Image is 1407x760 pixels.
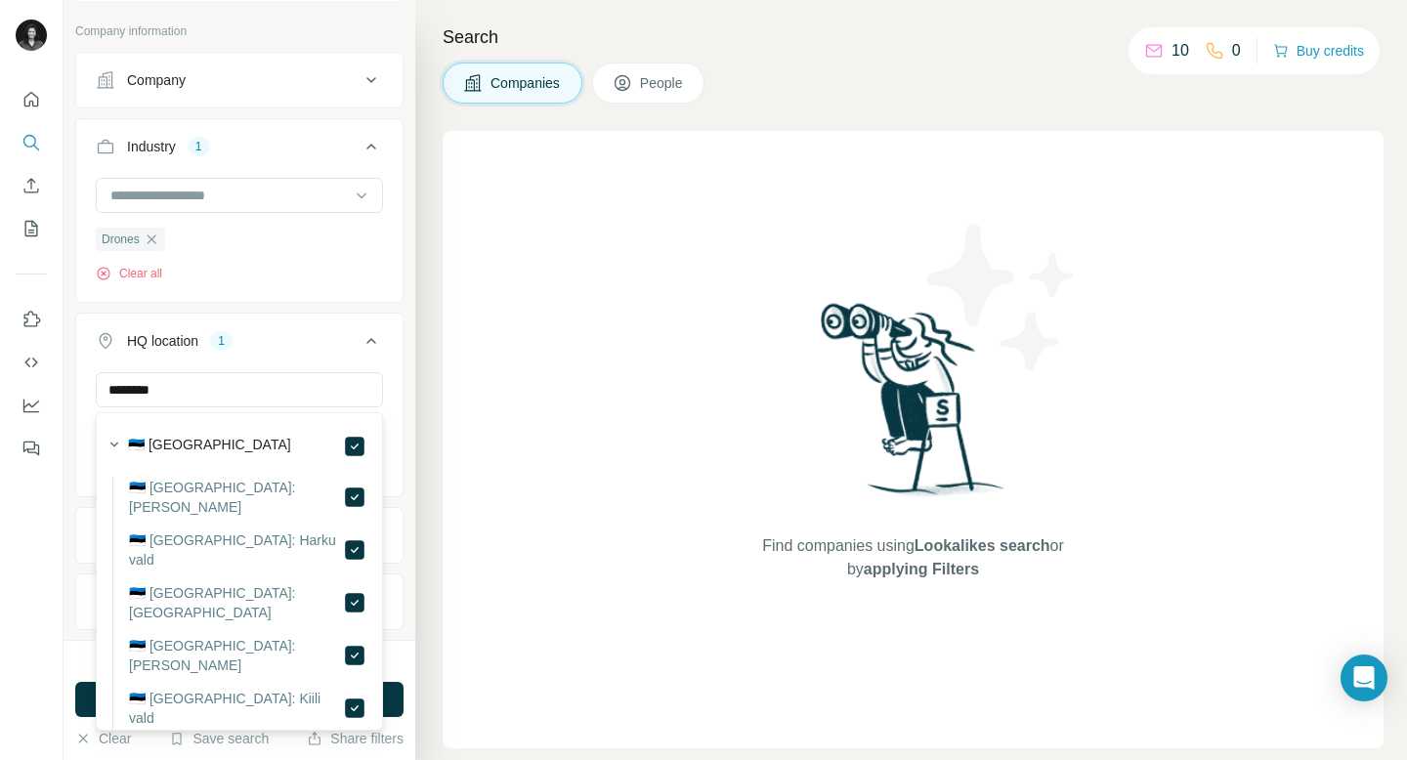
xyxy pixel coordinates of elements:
[812,298,1015,516] img: Surfe Illustration - Woman searching with binoculars
[16,82,47,117] button: Quick start
[210,332,233,350] div: 1
[75,682,404,717] button: Run search
[129,689,343,728] label: 🇪🇪 [GEOGRAPHIC_DATA]: Kiili vald
[1172,39,1189,63] p: 10
[490,73,562,93] span: Companies
[915,537,1050,554] span: Lookalikes search
[16,302,47,337] button: Use Surfe on LinkedIn
[307,729,404,748] button: Share filters
[75,729,131,748] button: Clear
[129,530,343,570] label: 🇪🇪 [GEOGRAPHIC_DATA]: Harku vald
[16,211,47,246] button: My lists
[76,123,403,178] button: Industry1
[188,138,210,155] div: 1
[16,431,47,466] button: Feedback
[640,73,685,93] span: People
[129,583,343,622] label: 🇪🇪 [GEOGRAPHIC_DATA]: [GEOGRAPHIC_DATA]
[1232,39,1241,63] p: 0
[96,265,162,282] button: Clear all
[127,70,186,90] div: Company
[129,478,343,517] label: 🇪🇪 [GEOGRAPHIC_DATA]: [PERSON_NAME]
[76,512,403,559] button: Annual revenue ($)
[16,125,47,160] button: Search
[16,345,47,380] button: Use Surfe API
[443,23,1384,51] h4: Search
[75,22,404,40] p: Company information
[16,168,47,203] button: Enrich CSV
[16,20,47,51] img: Avatar
[128,435,291,458] label: 🇪🇪 [GEOGRAPHIC_DATA]
[129,636,343,675] label: 🇪🇪 [GEOGRAPHIC_DATA]: [PERSON_NAME]
[76,317,403,372] button: HQ location1
[127,331,198,351] div: HQ location
[1341,654,1387,701] div: Open Intercom Messenger
[127,137,176,156] div: Industry
[1273,37,1364,64] button: Buy credits
[16,388,47,423] button: Dashboard
[76,57,403,104] button: Company
[169,729,269,748] button: Save search
[914,209,1089,385] img: Surfe Illustration - Stars
[102,231,140,248] span: Drones
[76,578,403,625] button: Employees (size)
[756,534,1069,581] span: Find companies using or by
[864,561,979,577] span: applying Filters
